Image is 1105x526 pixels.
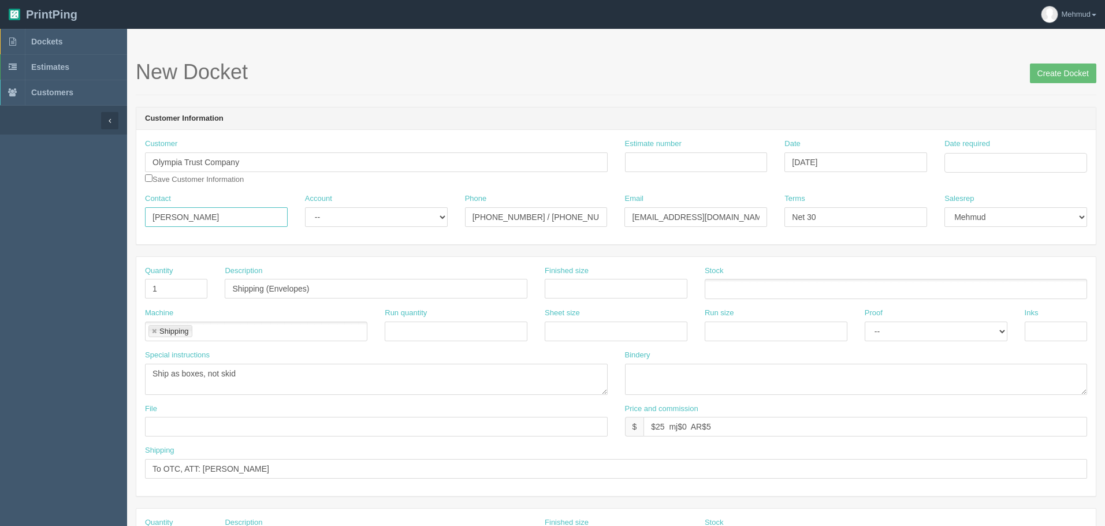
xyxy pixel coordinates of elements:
[145,364,608,395] textarea: Ship as boxes, not skid
[545,266,589,277] label: Finished size
[625,404,698,415] label: Price and commission
[136,61,1096,84] h1: New Docket
[545,308,580,319] label: Sheet size
[305,193,332,204] label: Account
[31,88,73,97] span: Customers
[784,193,805,204] label: Terms
[145,445,174,456] label: Shipping
[31,37,62,46] span: Dockets
[625,139,682,150] label: Estimate number
[9,9,20,20] img: logo-3e63b451c926e2ac314895c53de4908e5d424f24456219fb08d385ab2e579770.png
[865,308,883,319] label: Proof
[145,139,177,150] label: Customer
[145,266,173,277] label: Quantity
[385,308,427,319] label: Run quantity
[944,139,990,150] label: Date required
[465,193,487,204] label: Phone
[145,308,173,319] label: Machine
[784,139,800,150] label: Date
[145,152,608,172] input: Enter customer name
[624,193,643,204] label: Email
[625,350,650,361] label: Bindery
[145,193,171,204] label: Contact
[31,62,69,72] span: Estimates
[145,404,157,415] label: File
[1041,6,1058,23] img: avatar_default-7531ab5dedf162e01f1e0bb0964e6a185e93c5c22dfe317fb01d7f8cd2b1632c.jpg
[1025,308,1039,319] label: Inks
[136,107,1096,130] header: Customer Information
[159,327,189,335] div: Shipping
[705,266,724,277] label: Stock
[944,193,974,204] label: Salesrep
[625,417,644,437] div: $
[1030,64,1096,83] input: Create Docket
[145,350,210,361] label: Special instructions
[225,266,262,277] label: Description
[145,139,608,185] div: Save Customer Information
[705,308,734,319] label: Run size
